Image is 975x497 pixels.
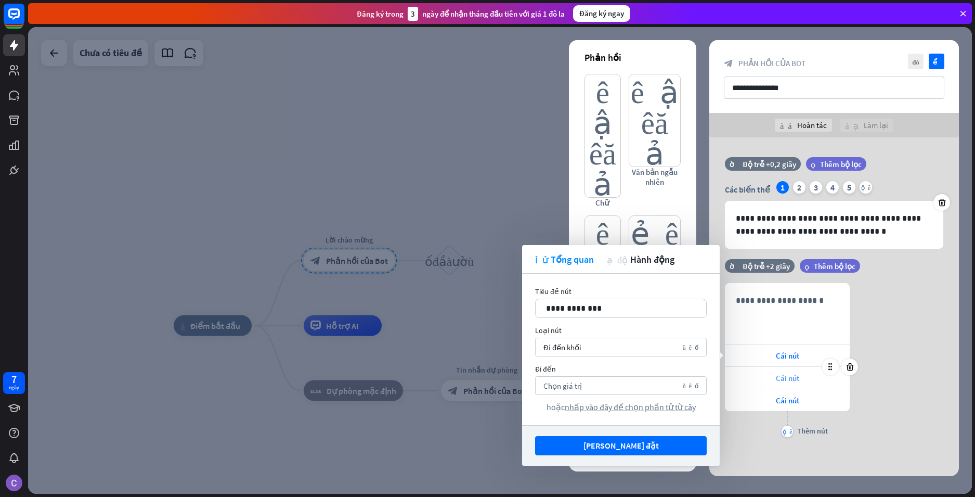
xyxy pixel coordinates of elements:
font: Loại nút [535,326,562,335]
font: đóng [912,58,919,65]
font: Đi đến khối [543,342,581,352]
font: hoặc [547,402,565,412]
font: chỉnh sửa [535,254,548,264]
font: Thêm nút [797,426,828,436]
font: Đi đến [535,364,556,374]
font: Độ trễ +2 giây [743,261,790,271]
font: Thêm bộ lọc [814,261,855,271]
font: kiểm tra [933,58,941,65]
font: Thêm bộ lọc [820,159,862,169]
font: 3 [814,182,818,193]
font: hoàn tác [780,121,791,130]
font: 7 [11,373,17,386]
font: nhấp vào đây để chọn phần tử từ cây [565,402,696,412]
font: Tổng quan [551,253,594,265]
font: ngày để nhận tháng đầu tiên với giá 1 đô la [422,9,565,19]
font: mũi tên xuống [683,383,698,389]
font: Đăng ký trong [357,9,404,19]
font: Cái nút [776,373,799,383]
font: Hoàn tác [797,120,827,130]
font: 1 [781,182,785,193]
font: Độ trễ +0,2 giây [743,159,796,169]
font: cộng thêm [861,184,870,190]
a: 7 ngày [3,372,25,394]
button: Mở tiện ích trò chuyện LiveChat [8,4,40,35]
font: làm lại [846,121,859,130]
font: Cái nút [776,396,799,405]
font: Hành động [630,253,674,265]
font: Tiêu đề nút [535,287,571,296]
font: lọc [811,160,815,168]
font: 3 [411,9,415,19]
font: hoạt động [607,254,628,264]
font: cộng thêm [783,428,792,435]
font: Đăng ký ngay [579,8,624,18]
font: mũi tên xuống [683,344,698,350]
font: thời gian [730,262,738,270]
font: 2 [797,182,801,193]
font: thời gian [730,160,738,168]
font: Làm lại [864,120,888,130]
font: [PERSON_NAME] đặt [583,440,659,451]
button: [PERSON_NAME] đặt [535,436,707,455]
font: ngày [9,384,19,391]
font: lọc [804,262,809,270]
font: block_bot_response [724,59,733,68]
font: Chọn giá trị [543,381,582,391]
font: Các biến thể [725,184,770,195]
font: Phản hồi của Bot [738,58,805,68]
font: 5 [847,182,851,193]
font: Cái nút [776,351,799,361]
font: 4 [830,182,835,193]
